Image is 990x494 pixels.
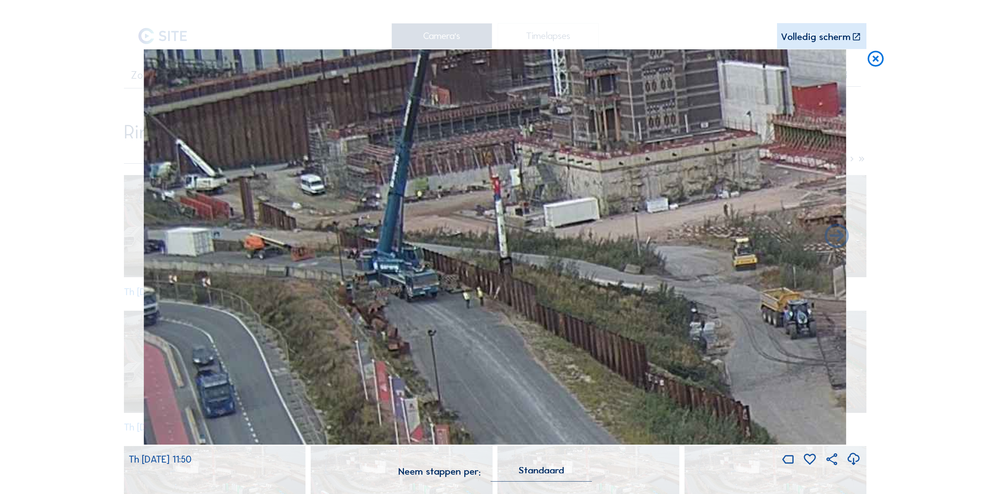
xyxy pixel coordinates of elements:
[781,32,851,42] div: Volledig scherm
[822,222,851,251] i: Back
[491,467,592,481] div: Standaard
[518,467,564,473] div: Standaard
[144,49,846,445] img: Image
[398,467,481,476] div: Neem stappen per:
[129,453,192,465] span: Th [DATE] 11:50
